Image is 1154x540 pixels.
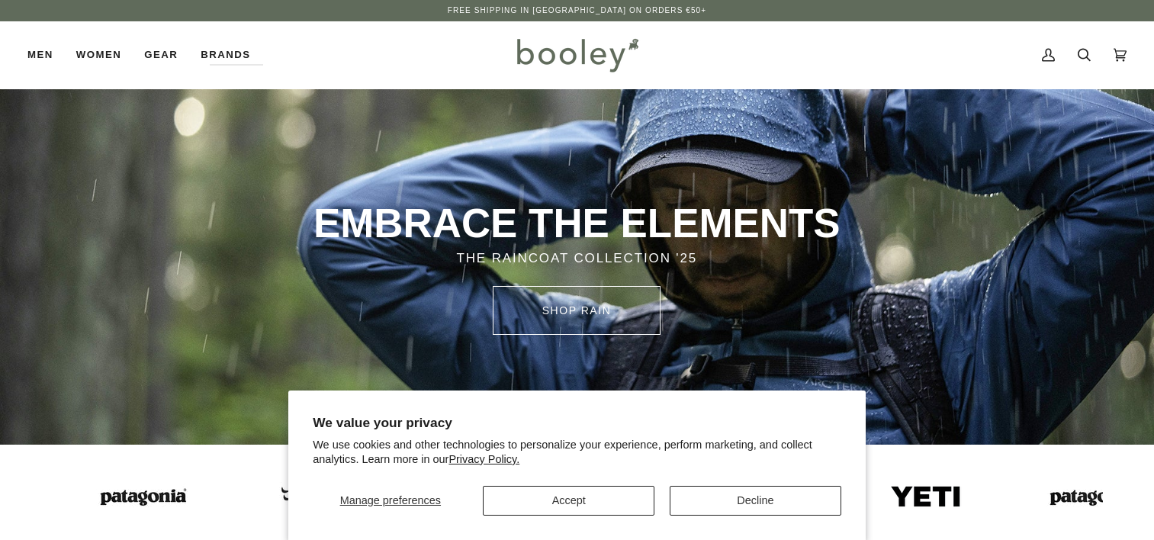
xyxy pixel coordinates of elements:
[189,21,262,88] a: Brands
[65,21,133,88] a: Women
[76,47,121,63] span: Women
[670,486,841,516] button: Decline
[27,47,53,63] span: Men
[493,286,661,335] a: SHOP rain
[448,453,519,465] a: Privacy Policy.
[340,494,441,506] span: Manage preferences
[448,5,706,17] p: Free Shipping in [GEOGRAPHIC_DATA] on Orders €50+
[313,486,468,516] button: Manage preferences
[201,47,250,63] span: Brands
[237,249,917,268] p: THE RAINCOAT COLLECTION '25
[313,415,841,431] h2: We value your privacy
[144,47,178,63] span: Gear
[237,198,917,249] p: EMBRACE THE ELEMENTS
[483,486,654,516] button: Accept
[510,33,644,77] img: Booley
[27,21,65,88] a: Men
[313,438,841,467] p: We use cookies and other technologies to personalize your experience, perform marketing, and coll...
[133,21,189,88] a: Gear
